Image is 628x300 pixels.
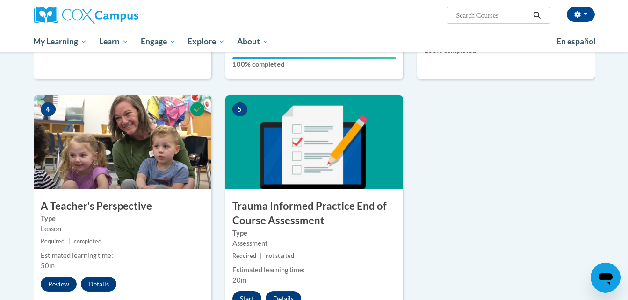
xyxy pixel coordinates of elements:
[455,10,530,21] input: Search Courses
[556,36,596,46] span: En español
[225,95,403,189] img: Course Image
[135,31,182,52] a: Engage
[591,263,621,293] iframe: Button to launch messaging window
[141,36,176,47] span: Engage
[41,214,204,224] label: Type
[41,102,56,116] span: 4
[232,238,396,249] div: Assessment
[41,277,77,292] button: Review
[68,238,70,245] span: |
[34,95,211,189] img: Course Image
[232,228,396,238] label: Type
[34,7,211,24] a: Cox Campus
[99,36,129,47] span: Learn
[266,252,294,259] span: not started
[41,224,204,234] div: Lesson
[232,59,396,70] label: 100% completed
[93,31,135,52] a: Learn
[41,250,204,261] div: Estimated learning time:
[550,32,602,51] a: En español
[74,238,101,245] span: completed
[81,277,116,292] button: Details
[232,276,246,284] span: 20m
[567,7,595,22] button: Account Settings
[34,199,211,214] h3: A Teacher’s Perspective
[232,102,247,116] span: 5
[232,57,396,59] div: Your progress
[28,31,94,52] a: My Learning
[530,10,544,21] button: Search
[232,265,396,275] div: Estimated learning time:
[237,36,269,47] span: About
[188,36,225,47] span: Explore
[41,238,65,245] span: Required
[260,252,262,259] span: |
[41,262,55,270] span: 50m
[34,7,138,24] img: Cox Campus
[33,36,87,47] span: My Learning
[231,31,275,52] a: About
[20,31,609,52] div: Main menu
[225,199,403,228] h3: Trauma Informed Practice End of Course Assessment
[181,31,231,52] a: Explore
[232,252,256,259] span: Required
